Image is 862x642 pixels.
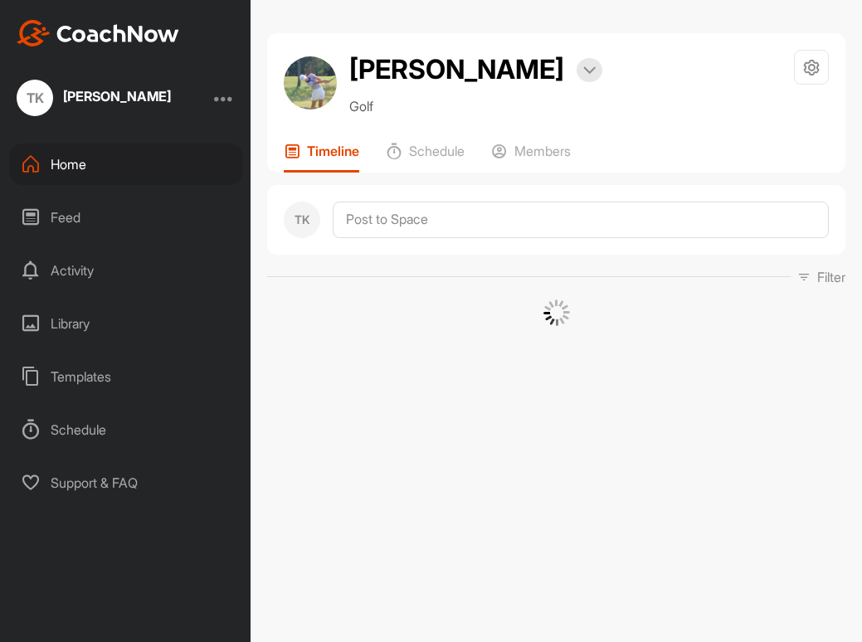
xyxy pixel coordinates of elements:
div: [PERSON_NAME] [63,90,171,103]
p: Members [514,143,571,159]
p: Golf [349,96,602,116]
img: arrow-down [583,66,596,75]
div: Schedule [9,409,243,450]
div: Home [9,143,243,185]
img: G6gVgL6ErOh57ABN0eRmCEwV0I4iEi4d8EwaPGI0tHgoAbU4EAHFLEQAh+QQFCgALACwIAA4AGAASAAAEbHDJSesaOCdk+8xg... [543,299,570,326]
p: Schedule [409,143,465,159]
div: TK [17,80,53,116]
div: Library [9,303,243,344]
div: Support & FAQ [9,462,243,503]
img: avatar [284,56,337,109]
div: Activity [9,250,243,291]
div: Templates [9,356,243,397]
p: Timeline [307,143,359,159]
h2: [PERSON_NAME] [349,50,564,90]
div: Feed [9,197,243,238]
div: TK [284,202,320,238]
p: Filter [817,267,845,287]
img: CoachNow [17,20,179,46]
